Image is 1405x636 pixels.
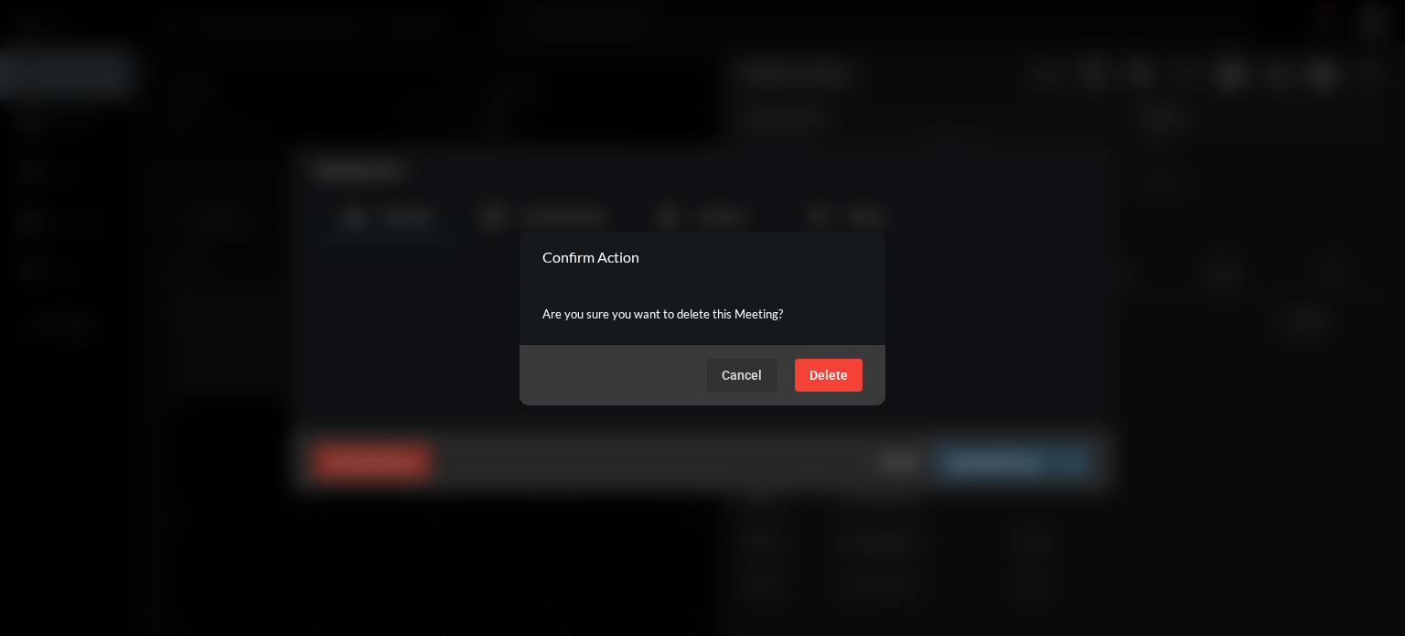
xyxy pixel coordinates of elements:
[810,368,848,383] span: Delete
[722,368,762,383] span: Cancel
[542,248,639,265] h2: Confirm Action
[795,359,863,392] button: Delete
[542,301,863,327] p: Are you sure you want to delete this Meeting?
[707,359,777,392] button: Cancel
